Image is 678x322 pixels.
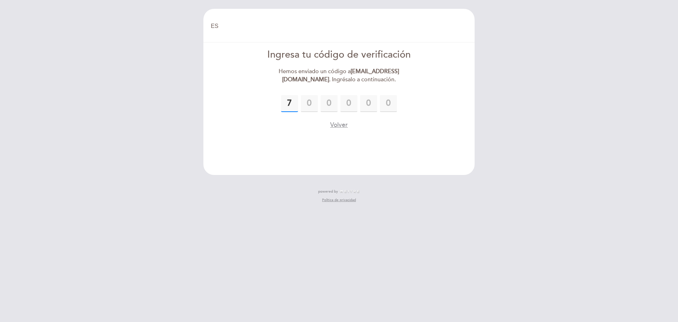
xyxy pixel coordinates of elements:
[258,48,420,62] div: Ingresa tu código de verificación
[318,189,360,194] a: powered by
[380,95,397,112] input: 0
[321,95,338,112] input: 0
[281,95,298,112] input: 0
[340,95,357,112] input: 0
[258,68,420,84] div: Hemos enviado un código a . Ingrésalo a continuación.
[340,190,360,193] img: MEITRE
[330,121,348,129] button: Volver
[318,189,338,194] span: powered by
[322,198,356,203] a: Política de privacidad
[282,68,399,83] strong: [EMAIL_ADDRESS][DOMAIN_NAME]
[360,95,377,112] input: 0
[301,95,318,112] input: 0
